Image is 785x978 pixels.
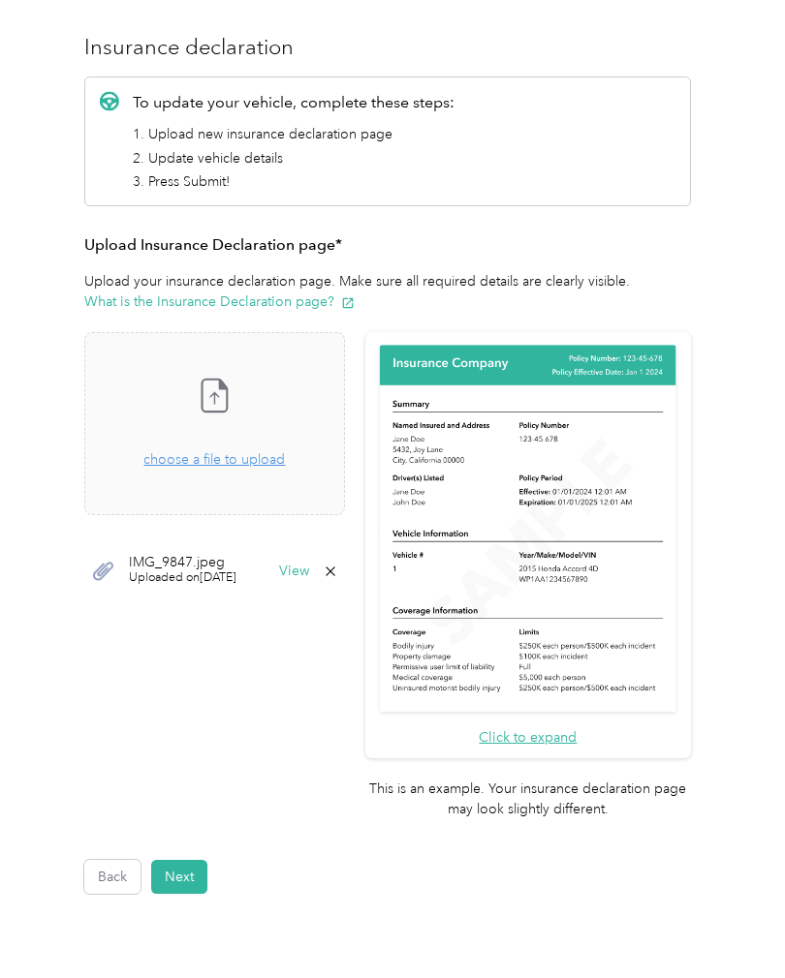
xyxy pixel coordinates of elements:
li: 3. Press Submit! [133,171,455,192]
iframe: Everlance-gr Chat Button Frame [676,870,785,978]
h3: Upload Insurance Declaration page* [84,233,691,258]
button: What is the Insurance Declaration page? [84,291,355,312]
span: choose a file to upload [143,451,285,468]
button: Click to expand [479,727,577,748]
button: Back [84,860,141,894]
li: 2. Update vehicle details [133,148,455,168]
img: Sample insurance declaration [375,342,680,717]
button: Next [151,860,207,894]
span: Uploaded on [DATE] [129,569,236,587]
button: View [279,565,309,578]
h3: Insurance declaration [84,31,691,63]
p: To update your vehicle, complete these steps: [133,91,455,114]
p: Upload your insurance declaration page. Make sure all required details are clearly visible. [84,271,691,312]
span: IMG_9847.jpeg [129,556,236,569]
span: choose a file to upload [85,333,344,514]
li: 1. Upload new insurance declaration page [133,124,455,144]
p: This is an example. Your insurance declaration page may look slightly different. [365,779,691,819]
